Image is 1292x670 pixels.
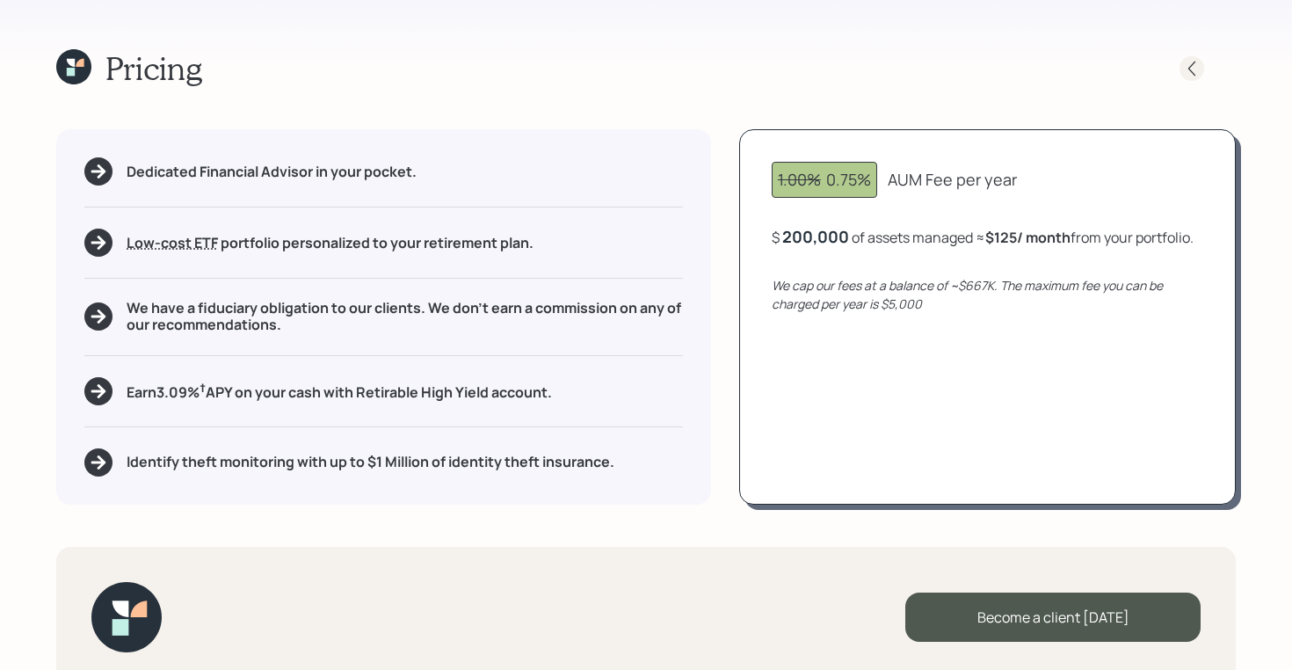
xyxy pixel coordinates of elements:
span: 1.00% [778,169,821,190]
i: We cap our fees at a balance of ~$667K. The maximum fee you can be charged per year is $5,000 [772,277,1163,312]
b: $125 / month [985,228,1071,247]
sup: † [200,380,206,396]
div: $ of assets managed ≈ from your portfolio . [772,226,1194,248]
span: Low-cost ETF [127,233,218,252]
h5: Identify theft monitoring with up to $1 Million of identity theft insurance. [127,454,614,470]
h5: Earn 3.09 % APY on your cash with Retirable High Yield account. [127,380,552,402]
div: 200,000 [782,226,849,247]
div: 0.75% [778,168,871,192]
h5: Dedicated Financial Advisor in your pocket. [127,164,417,180]
h5: portfolio personalized to your retirement plan. [127,235,533,251]
h5: We have a fiduciary obligation to our clients. We don't earn a commission on any of our recommend... [127,300,683,333]
div: AUM Fee per year [888,168,1017,192]
h1: Pricing [105,49,202,87]
div: Become a client [DATE] [905,593,1201,642]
